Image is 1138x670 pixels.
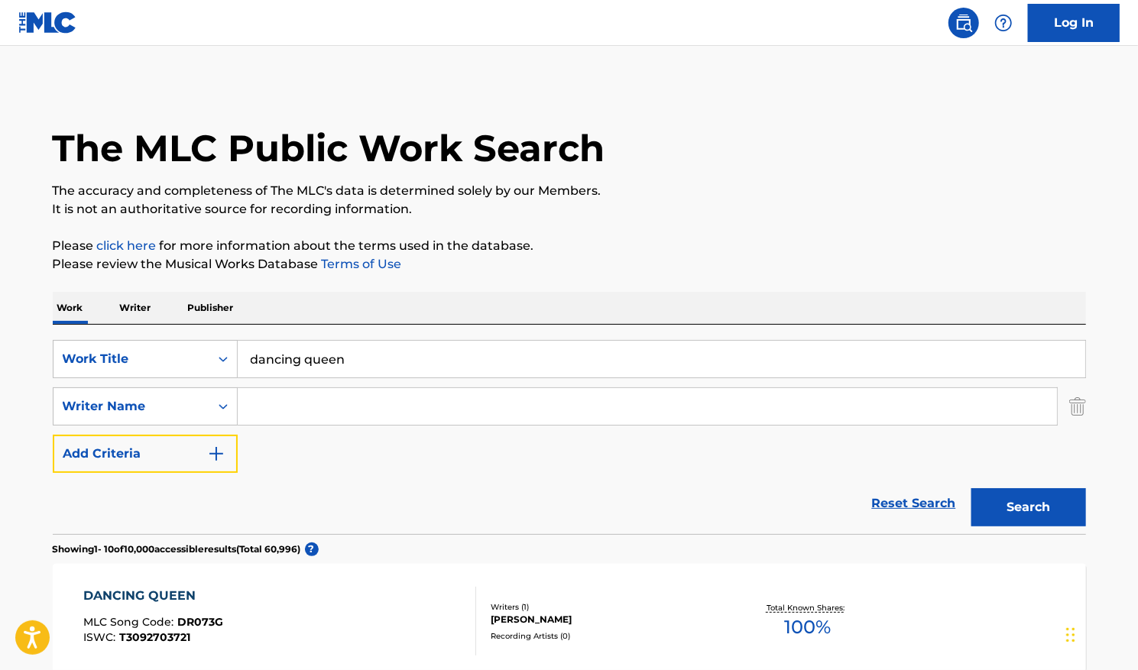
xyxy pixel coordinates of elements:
span: T3092703721 [119,630,190,644]
p: Total Known Shares: [767,602,848,613]
img: search [955,14,973,32]
a: Terms of Use [319,257,402,271]
p: Work [53,292,88,324]
p: It is not an authoritative source for recording information. [53,200,1086,218]
img: help [994,14,1013,32]
p: The accuracy and completeness of The MLC's data is determined solely by our Members. [53,182,1086,200]
p: Writer [115,292,156,324]
a: Public Search [948,8,979,38]
span: ISWC : [83,630,119,644]
span: 100 % [784,613,831,641]
span: MLC Song Code : [83,615,177,629]
button: Add Criteria [53,435,238,473]
button: Search [971,488,1086,526]
div: Drag [1066,612,1075,658]
iframe: Chat Widget [1062,597,1138,670]
span: ? [305,542,319,556]
div: Help [988,8,1019,38]
div: Recording Artists ( 0 ) [491,630,721,642]
img: Delete Criterion [1069,387,1086,426]
div: Work Title [63,350,200,368]
span: DR073G [177,615,223,629]
div: DANCING QUEEN [83,587,223,605]
a: Reset Search [864,487,964,520]
div: [PERSON_NAME] [491,613,721,626]
p: Please for more information about the terms used in the database. [53,237,1086,255]
form: Search Form [53,340,1086,534]
img: 9d2ae6d4665cec9f34b9.svg [207,445,225,463]
p: Please review the Musical Works Database [53,255,1086,274]
p: Publisher [183,292,238,324]
div: Writer Name [63,397,200,416]
img: MLC Logo [18,11,77,34]
h1: The MLC Public Work Search [53,125,605,171]
p: Showing 1 - 10 of 10,000 accessible results (Total 60,996 ) [53,542,301,556]
div: Writers ( 1 ) [491,601,721,613]
a: Log In [1028,4,1120,42]
a: click here [97,238,157,253]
